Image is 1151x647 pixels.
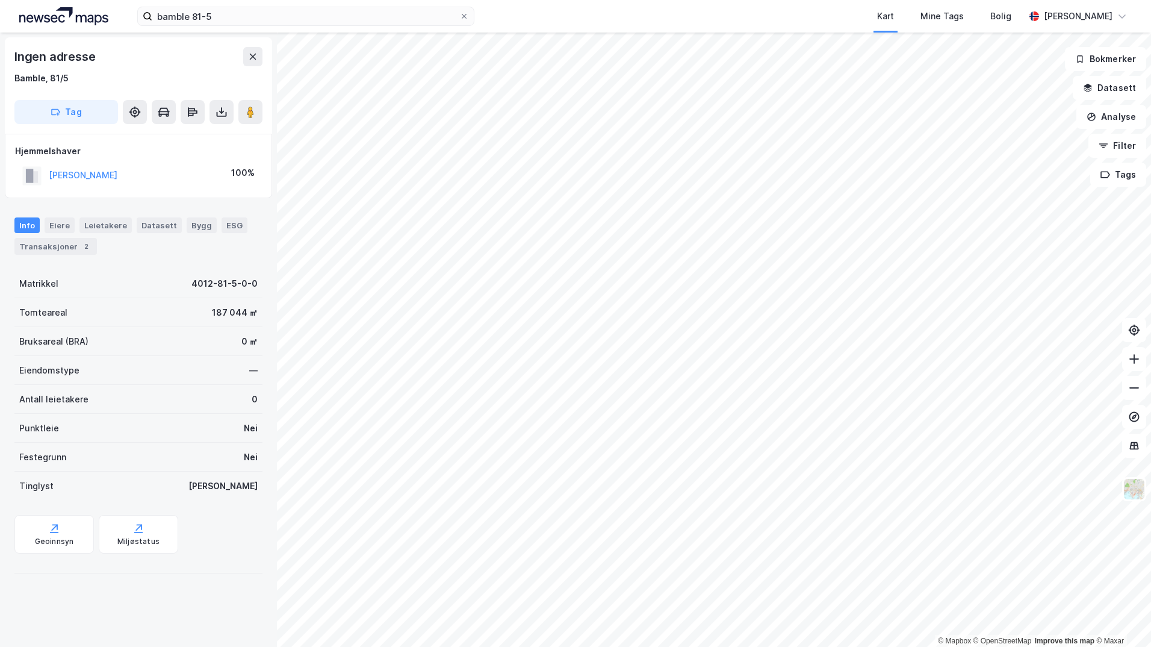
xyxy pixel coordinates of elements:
button: Analyse [1076,105,1146,129]
div: Nei [244,421,258,436]
div: [PERSON_NAME] [188,479,258,493]
div: Bamble, 81/5 [14,71,69,86]
div: Tomteareal [19,305,67,320]
img: Z [1123,478,1146,501]
div: Tinglyst [19,479,54,493]
div: Bruksareal (BRA) [19,334,88,349]
div: Geoinnsyn [35,537,74,546]
div: 100% [231,166,255,180]
a: Improve this map [1035,637,1094,645]
div: Punktleie [19,421,59,436]
div: Hjemmelshaver [15,144,262,158]
div: 0 ㎡ [241,334,258,349]
button: Filter [1088,134,1146,158]
div: Leietakere [79,217,132,233]
input: Søk på adresse, matrikkel, gårdeiere, leietakere eller personer [152,7,459,25]
button: Bokmerker [1065,47,1146,71]
div: Datasett [137,217,182,233]
div: Ingen adresse [14,47,98,66]
div: [PERSON_NAME] [1044,9,1112,23]
div: 187 044 ㎡ [212,305,258,320]
div: Antall leietakere [19,392,88,407]
div: Bygg [187,217,217,233]
a: Mapbox [938,637,971,645]
iframe: Chat Widget [1091,589,1151,647]
div: Festegrunn [19,450,66,464]
button: Tags [1090,163,1146,187]
button: Tag [14,100,118,124]
div: Kart [877,9,894,23]
div: ESG [222,217,247,233]
div: Mine Tags [920,9,964,23]
div: Matrikkel [19,277,58,291]
button: Datasett [1073,76,1146,100]
div: Bolig [990,9,1011,23]
div: Nei [244,450,258,464]
div: Info [14,217,40,233]
div: 0 [252,392,258,407]
a: OpenStreetMap [973,637,1032,645]
div: Miljøstatus [117,537,160,546]
div: Eiendomstype [19,363,79,378]
div: — [249,363,258,378]
div: Eiere [45,217,75,233]
div: Kontrollprogram for chat [1091,589,1151,647]
img: logo.a4113a55bc3d86da70a041830d287a7e.svg [19,7,108,25]
div: 2 [80,240,92,252]
div: 4012-81-5-0-0 [191,277,258,291]
div: Transaksjoner [14,238,97,255]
